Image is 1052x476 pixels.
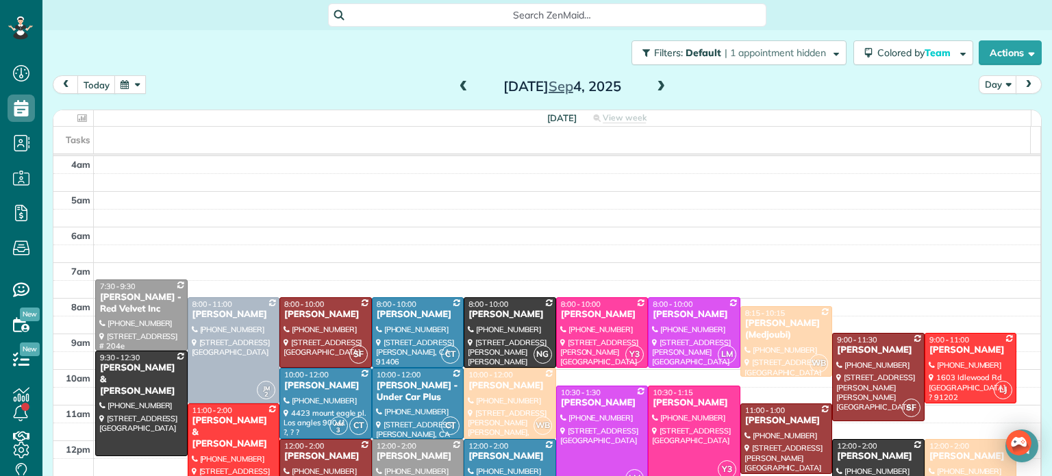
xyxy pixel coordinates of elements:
[284,299,324,309] span: 8:00 - 10:00
[71,337,90,348] span: 9am
[979,75,1017,94] button: Day
[53,75,79,94] button: prev
[100,353,140,362] span: 9:30 - 12:30
[653,388,692,397] span: 10:30 - 1:15
[1005,429,1038,462] div: Open Intercom Messenger
[725,47,826,59] span: | 1 appointment hidden
[468,299,508,309] span: 8:00 - 10:00
[468,451,552,462] div: [PERSON_NAME]
[334,420,343,427] span: AM
[810,354,828,373] span: WB
[560,309,644,321] div: [PERSON_NAME]
[468,380,552,392] div: [PERSON_NAME]
[549,77,573,95] span: Sep
[925,47,953,59] span: Team
[441,345,460,364] span: CT
[71,230,90,241] span: 6am
[994,381,1012,399] span: LJ
[66,134,90,145] span: Tasks
[560,397,644,409] div: [PERSON_NAME]
[837,441,877,451] span: 12:00 - 2:00
[836,451,920,462] div: [PERSON_NAME]
[377,299,416,309] span: 8:00 - 10:00
[99,362,184,397] div: [PERSON_NAME] & [PERSON_NAME]
[837,335,877,345] span: 9:00 - 11:30
[654,47,683,59] span: Filters:
[192,415,276,450] div: [PERSON_NAME] & [PERSON_NAME]
[547,112,577,123] span: [DATE]
[441,416,460,435] span: CT
[284,309,368,321] div: [PERSON_NAME]
[877,47,955,59] span: Colored by
[376,309,460,321] div: [PERSON_NAME]
[929,451,1013,462] div: [PERSON_NAME]
[744,415,829,427] div: [PERSON_NAME]
[625,40,847,65] a: Filters: Default | 1 appointment hidden
[377,441,416,451] span: 12:00 - 2:00
[71,195,90,205] span: 5am
[71,266,90,277] span: 7am
[192,309,276,321] div: [PERSON_NAME]
[929,441,969,451] span: 12:00 - 2:00
[929,335,969,345] span: 9:00 - 11:00
[745,308,785,318] span: 8:15 - 10:15
[66,408,90,419] span: 11am
[631,40,847,65] button: Filters: Default | 1 appointment hidden
[561,299,601,309] span: 8:00 - 10:00
[1016,75,1042,94] button: next
[66,444,90,455] span: 12pm
[66,373,90,384] span: 10am
[20,342,40,356] span: New
[902,399,920,417] span: SF
[653,299,692,309] span: 8:00 - 10:00
[652,309,736,321] div: [PERSON_NAME]
[284,380,368,392] div: [PERSON_NAME]
[377,370,421,379] span: 10:00 - 12:00
[603,112,647,123] span: View week
[376,451,460,462] div: [PERSON_NAME]
[349,345,368,364] span: SF
[745,405,785,415] span: 11:00 - 1:00
[853,40,973,65] button: Colored byTeam
[477,79,648,94] h2: [DATE] 4, 2025
[625,345,644,364] span: Y3
[686,47,722,59] span: Default
[534,345,552,364] span: NG
[979,40,1042,65] button: Actions
[330,424,347,437] small: 3
[534,416,552,435] span: WB
[192,405,232,415] span: 11:00 - 2:00
[284,441,324,451] span: 12:00 - 2:00
[284,451,368,462] div: [PERSON_NAME]
[99,292,184,315] div: [PERSON_NAME] - Red Velvet Inc
[468,370,513,379] span: 10:00 - 12:00
[468,309,552,321] div: [PERSON_NAME]
[468,441,508,451] span: 12:00 - 2:00
[376,380,460,403] div: [PERSON_NAME] - Under Car Plus
[836,345,920,356] div: [PERSON_NAME]
[71,159,90,170] span: 4am
[561,388,601,397] span: 10:30 - 1:30
[258,388,275,401] small: 2
[744,318,829,341] div: [PERSON_NAME] (Medjoubi)
[77,75,116,94] button: today
[929,345,1013,356] div: [PERSON_NAME]
[263,384,270,392] span: JM
[652,397,736,409] div: [PERSON_NAME]
[100,281,136,291] span: 7:30 - 9:30
[284,370,329,379] span: 10:00 - 12:00
[71,301,90,312] span: 8am
[349,416,368,435] span: CT
[20,308,40,321] span: New
[192,299,232,309] span: 8:00 - 11:00
[718,345,736,364] span: LM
